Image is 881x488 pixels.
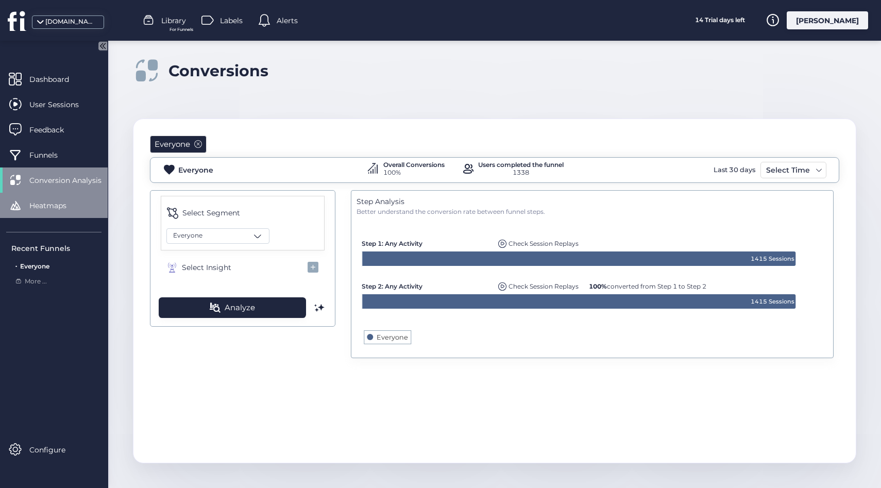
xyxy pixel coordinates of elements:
[277,15,298,26] span: Alerts
[586,277,709,291] div: 100% converted from Step 1 to Step 2
[377,333,408,341] text: Everyone
[357,207,828,217] div: Better understand the conversion rate between funnel steps.
[178,164,213,176] div: Everyone
[161,201,324,224] button: Select Segment
[478,168,564,178] div: 1338
[362,282,422,290] span: Step 2: Any Activity
[711,162,758,178] div: Last 30 days
[220,15,243,26] span: Labels
[29,74,84,85] span: Dashboard
[20,262,49,270] span: Everyone
[383,162,445,168] div: Overall Conversions
[11,243,101,254] div: Recent Funnels
[751,298,794,305] text: 1415 Sessions
[29,99,94,110] span: User Sessions
[29,444,81,456] span: Configure
[161,256,325,280] button: Select Insight
[589,282,607,290] b: 100%
[589,282,706,290] span: converted from Step 1 to Step 2
[764,164,812,176] div: Select Time
[787,11,868,29] div: [PERSON_NAME]
[496,234,581,248] div: Replays of user dropping
[170,26,193,33] span: For Funnels
[29,149,73,161] span: Funnels
[509,240,579,247] span: Check Session Replays
[168,61,268,80] div: Conversions
[161,15,186,26] span: Library
[509,282,579,290] span: Check Session Replays
[182,207,240,218] span: Select Segment
[362,240,422,247] span: Step 1: Any Activity
[29,175,117,186] span: Conversion Analysis
[155,138,190,150] span: Everyone
[681,11,758,29] div: 14 Trial days left
[383,168,445,178] div: 100%
[225,301,255,314] span: Analyze
[45,17,97,27] div: [DOMAIN_NAME]
[15,260,17,270] span: .
[478,162,564,168] div: Users completed the funnel
[29,124,79,136] span: Feedback
[496,277,581,291] div: Replays of user dropping
[362,277,490,291] div: Step 2: Any Activity
[362,234,490,248] div: Step 1: Any Activity
[751,255,794,262] text: 1415 Sessions
[357,196,828,207] div: Step Analysis
[159,297,306,318] button: Analyze
[182,262,231,273] span: Select Insight
[173,231,202,241] span: Everyone
[25,277,47,287] span: More ...
[29,200,82,211] span: Heatmaps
